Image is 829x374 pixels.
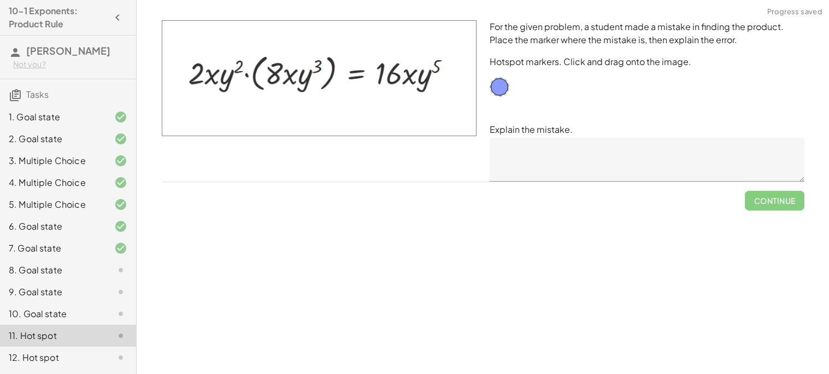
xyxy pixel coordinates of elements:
div: 2. Goal state [9,132,97,145]
i: Task not started. [114,351,127,364]
i: Task finished and correct. [114,110,127,124]
div: 5. Multiple Choice [9,198,97,211]
span: Progress saved [767,7,822,17]
p: For the given problem, a student made a mistake in finding the product. Place the marker where th... [490,20,804,46]
img: b42f739e0bd79d23067a90d0ea4ccfd2288159baac1bcee117f9be6b6edde5c4.png [162,20,477,136]
h4: 10-1 Exponents: Product Rule [9,4,108,31]
div: 9. Goal state [9,285,97,299]
i: Task finished and correct. [114,154,127,167]
div: 8. Goal state [9,264,97,277]
div: 12. Hot spot [9,351,97,364]
div: 7. Goal state [9,242,97,255]
i: Task finished and correct. [114,176,127,189]
span: Tasks [26,89,49,100]
i: Task finished and correct. [114,132,127,145]
i: Task finished and correct. [114,198,127,211]
div: Not you? [13,59,127,70]
div: 11. Hot spot [9,329,97,342]
span: [PERSON_NAME] [26,44,110,57]
div: 10. Goal state [9,307,97,320]
i: Task not started. [114,329,127,342]
i: Task not started. [114,285,127,299]
div: 6. Goal state [9,220,97,233]
i: Task finished and correct. [114,220,127,233]
div: 4. Multiple Choice [9,176,97,189]
i: Task not started. [114,307,127,320]
p: Hotspot markers. Click and drag onto the image. [490,55,804,68]
i: Task finished and correct. [114,242,127,255]
div: 1. Goal state [9,110,97,124]
p: Explain the mistake. [490,123,804,136]
i: Task not started. [114,264,127,277]
div: 3. Multiple Choice [9,154,97,167]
